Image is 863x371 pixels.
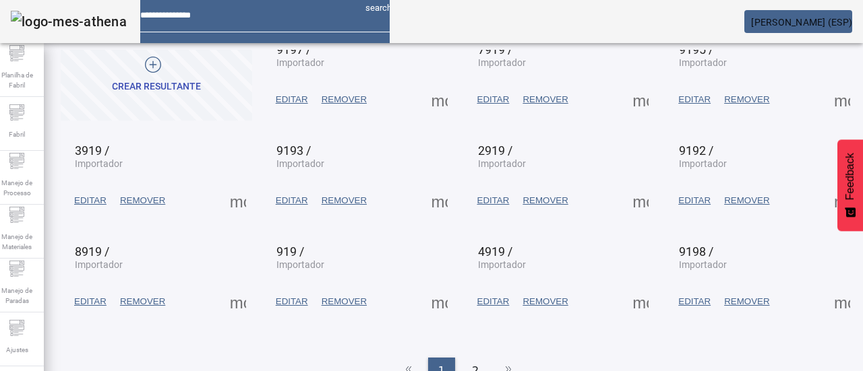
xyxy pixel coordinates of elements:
[516,88,574,112] button: REMOVER
[672,189,717,213] button: EDITAR
[315,88,374,112] button: REMOVER
[11,11,127,32] img: logo-mes-athena
[830,88,854,112] button: Mais
[628,290,653,314] button: Mais
[679,57,727,68] span: Importador
[67,189,113,213] button: EDITAR
[751,17,852,28] span: [PERSON_NAME] (ESP)
[276,42,311,57] span: 9197 /
[276,194,308,207] span: EDITAR
[269,290,315,314] button: EDITAR
[628,88,653,112] button: Mais
[75,259,123,270] span: Importador
[120,295,165,308] span: REMOVER
[74,295,107,308] span: EDITAR
[717,189,776,213] button: REMOVER
[471,88,516,112] button: EDITAR
[269,88,315,112] button: EDITAR
[427,88,452,112] button: Mais
[471,189,516,213] button: EDITAR
[427,290,452,314] button: Mais
[226,290,250,314] button: Mais
[523,295,568,308] span: REMOVER
[724,295,769,308] span: REMOVER
[478,158,526,169] span: Importador
[112,80,201,94] div: CREAR RESULTANTE
[276,158,324,169] span: Importador
[477,194,510,207] span: EDITAR
[322,194,367,207] span: REMOVER
[516,189,574,213] button: REMOVER
[837,139,863,231] button: Feedback - Mostrar pesquisa
[523,194,568,207] span: REMOVER
[477,295,510,308] span: EDITAR
[2,341,32,359] span: Ajustes
[844,153,856,200] span: Feedback
[113,290,172,314] button: REMOVER
[61,30,252,121] button: CREAR RESULTANTE
[724,194,769,207] span: REMOVER
[5,125,29,143] span: Fabril
[679,244,713,259] span: 9198 /
[315,290,374,314] button: REMOVER
[717,88,776,112] button: REMOVER
[477,93,510,106] span: EDITAR
[678,93,711,106] span: EDITAR
[322,93,367,106] span: REMOVER
[830,290,854,314] button: Mais
[478,244,512,259] span: 4919 /
[120,194,165,207] span: REMOVER
[478,42,512,57] span: 7919 /
[75,143,109,158] span: 3919 /
[276,244,304,259] span: 919 /
[322,295,367,308] span: REMOVER
[427,189,452,213] button: Mais
[75,244,109,259] span: 8919 /
[717,290,776,314] button: REMOVER
[523,93,568,106] span: REMOVER
[315,189,374,213] button: REMOVER
[678,194,711,207] span: EDITAR
[672,290,717,314] button: EDITAR
[471,290,516,314] button: EDITAR
[679,158,727,169] span: Importador
[628,189,653,213] button: Mais
[478,259,526,270] span: Importador
[276,295,308,308] span: EDITAR
[478,57,526,68] span: Importador
[226,189,250,213] button: Mais
[679,143,713,158] span: 9192 /
[74,194,107,207] span: EDITAR
[276,93,308,106] span: EDITAR
[75,158,123,169] span: Importador
[113,189,172,213] button: REMOVER
[678,295,711,308] span: EDITAR
[276,57,324,68] span: Importador
[672,88,717,112] button: EDITAR
[679,42,713,57] span: 9195 /
[830,189,854,213] button: Mais
[724,93,769,106] span: REMOVER
[269,189,315,213] button: EDITAR
[67,290,113,314] button: EDITAR
[276,259,324,270] span: Importador
[478,143,512,158] span: 2919 /
[679,259,727,270] span: Importador
[276,143,311,158] span: 9193 /
[516,290,574,314] button: REMOVER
